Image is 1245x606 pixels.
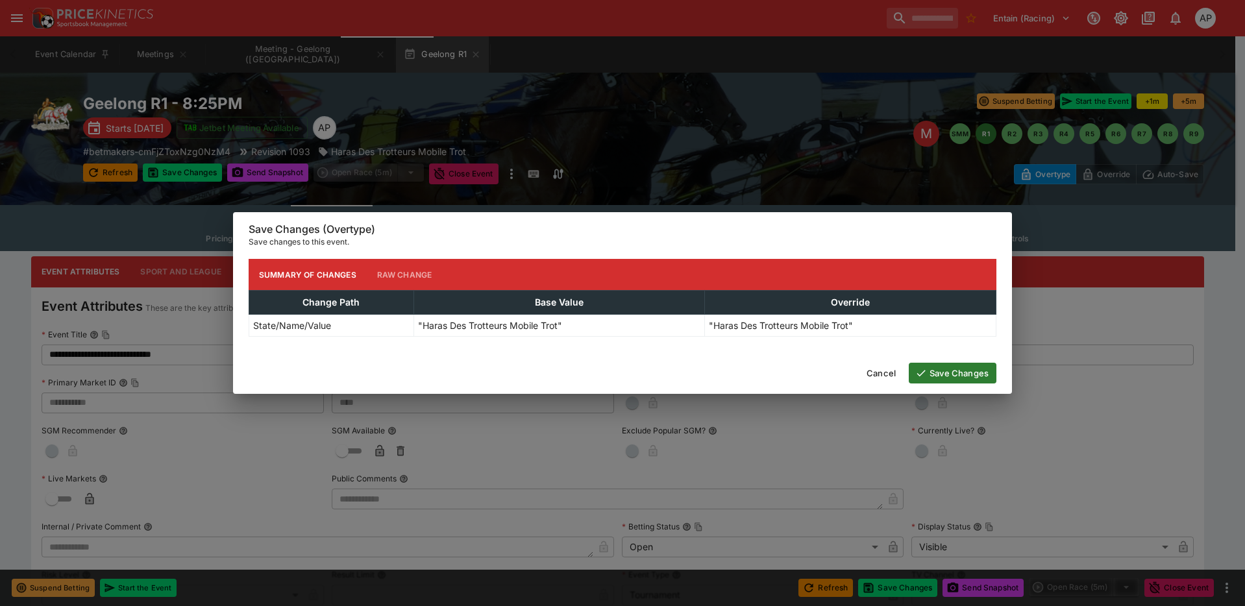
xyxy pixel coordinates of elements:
td: "Haras Des Trotteurs Mobile Trot" [705,315,996,337]
button: Cancel [859,363,904,383]
th: Override [705,291,996,315]
button: Raw Change [367,259,443,290]
th: Base Value [413,291,705,315]
td: "Haras Des Trotteurs Mobile Trot" [413,315,705,337]
th: Change Path [249,291,414,315]
p: Save changes to this event. [249,236,996,248]
p: State/Name/Value [253,319,331,332]
h6: Save Changes (Overtype) [249,223,996,236]
button: Summary of Changes [249,259,367,290]
button: Save Changes [909,363,996,383]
